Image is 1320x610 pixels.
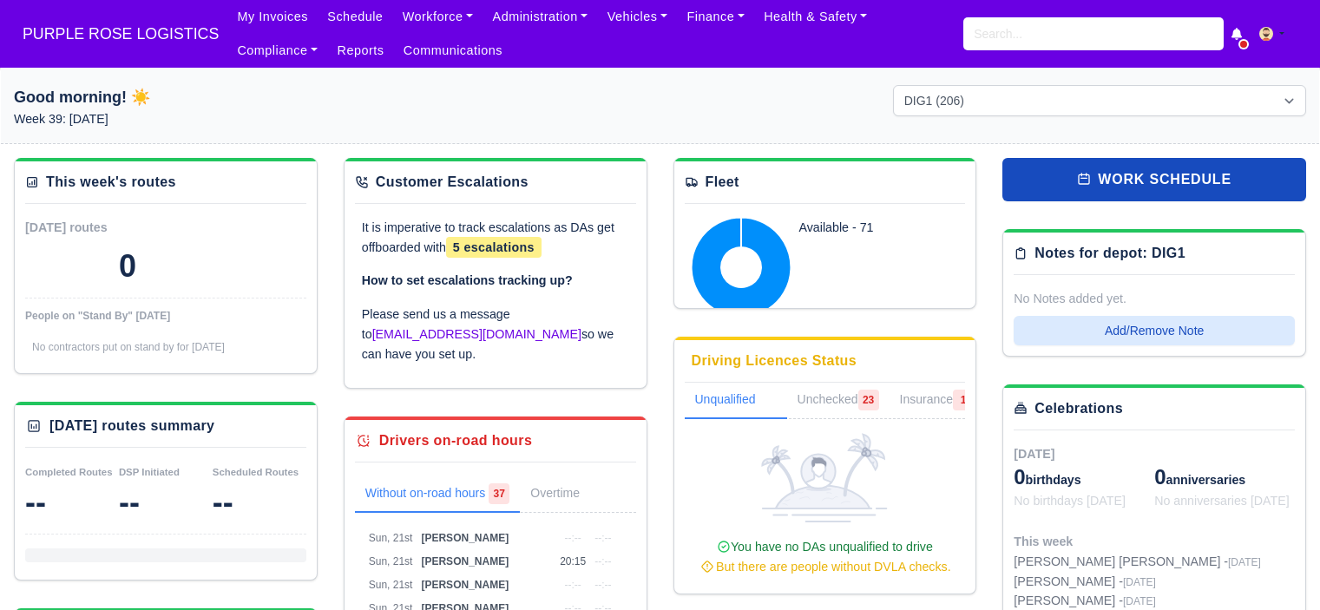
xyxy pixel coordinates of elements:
[858,390,879,410] span: 23
[25,467,113,477] small: Completed Routes
[369,532,413,544] span: Sun, 21st
[362,271,629,291] p: How to set escalations tracking up?
[564,532,581,544] span: --:--
[369,555,413,567] span: Sun, 21st
[119,485,213,520] div: --
[25,485,119,520] div: --
[890,383,984,419] a: Insurance
[1014,535,1073,548] span: This week
[1014,447,1054,461] span: [DATE]
[706,172,739,193] div: Fleet
[1123,576,1156,588] span: [DATE]
[362,305,629,364] p: Please send us a message to so we can have you set up.
[379,430,532,451] div: Drivers on-road hours
[372,327,581,341] a: [EMAIL_ADDRESS][DOMAIN_NAME]
[376,172,529,193] div: Customer Escalations
[1014,572,1261,592] div: [PERSON_NAME] -
[787,383,890,419] a: Unchecked
[489,483,509,504] span: 37
[14,16,227,51] span: PURPLE ROSE LOGISTICS
[564,579,581,591] span: --:--
[1014,465,1025,489] span: 0
[213,485,306,520] div: --
[692,351,857,371] div: Driving Licences Status
[1228,556,1261,568] span: [DATE]
[446,237,542,258] span: 5 escalations
[369,579,413,591] span: Sun, 21st
[213,467,299,477] small: Scheduled Routes
[1034,243,1185,264] div: Notes for depot: DIG1
[32,341,225,353] span: No contractors put on stand by for [DATE]
[692,537,959,577] div: You have no DAs unqualified to drive
[1154,465,1166,489] span: 0
[1014,316,1295,345] button: Add/Remove Note
[362,218,629,258] p: It is imperative to track escalations as DAs get offboarded with
[594,555,611,567] span: --:--
[119,249,136,284] div: 0
[560,555,586,567] span: 20:15
[953,390,974,410] span: 1
[46,172,176,193] div: This week's routes
[594,579,611,591] span: --:--
[25,309,306,323] div: People on "Stand By" [DATE]
[1034,398,1123,419] div: Celebrations
[25,218,166,238] div: [DATE] routes
[1154,463,1295,491] div: anniversaries
[327,34,393,68] a: Reports
[963,17,1224,50] input: Search...
[394,34,513,68] a: Communications
[227,34,327,68] a: Compliance
[421,555,509,567] span: [PERSON_NAME]
[799,218,940,238] div: Available - 71
[1154,494,1290,508] span: No anniversaries [DATE]
[1233,527,1320,610] iframe: Chat Widget
[692,557,959,577] div: But there are people without DVLA checks.
[1014,494,1126,508] span: No birthdays [DATE]
[1014,463,1154,491] div: birthdays
[14,17,227,51] a: PURPLE ROSE LOGISTICS
[594,532,611,544] span: --:--
[685,383,787,419] a: Unqualified
[1002,158,1306,201] a: work schedule
[1123,595,1156,607] span: [DATE]
[14,85,427,109] h1: Good morning! ☀️
[1014,552,1261,572] div: [PERSON_NAME] [PERSON_NAME] -
[49,416,214,436] div: [DATE] routes summary
[421,579,509,591] span: [PERSON_NAME]
[355,476,521,513] a: Without on-road hours
[421,532,509,544] span: [PERSON_NAME]
[1014,289,1295,309] div: No Notes added yet.
[119,467,180,477] small: DSP Initiated
[520,476,614,513] a: Overtime
[14,109,427,129] p: Week 39: [DATE]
